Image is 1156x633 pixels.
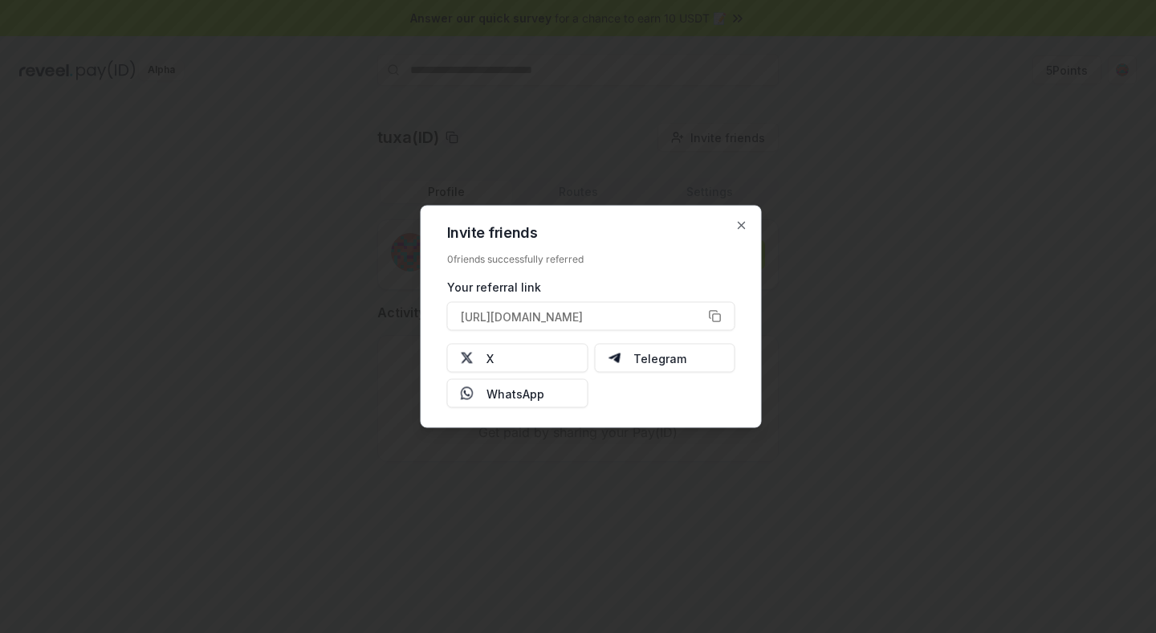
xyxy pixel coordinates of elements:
button: Telegram [594,344,735,373]
img: Whatsapp [461,387,474,400]
button: [URL][DOMAIN_NAME] [447,302,735,331]
div: 0 friends successfully referred [447,253,735,266]
span: [URL][DOMAIN_NAME] [461,308,583,325]
h2: Invite friends [447,226,735,240]
img: Telegram [608,352,621,365]
button: X [447,344,588,373]
button: WhatsApp [447,379,588,408]
img: X [461,352,474,365]
div: Your referral link [447,279,735,296]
